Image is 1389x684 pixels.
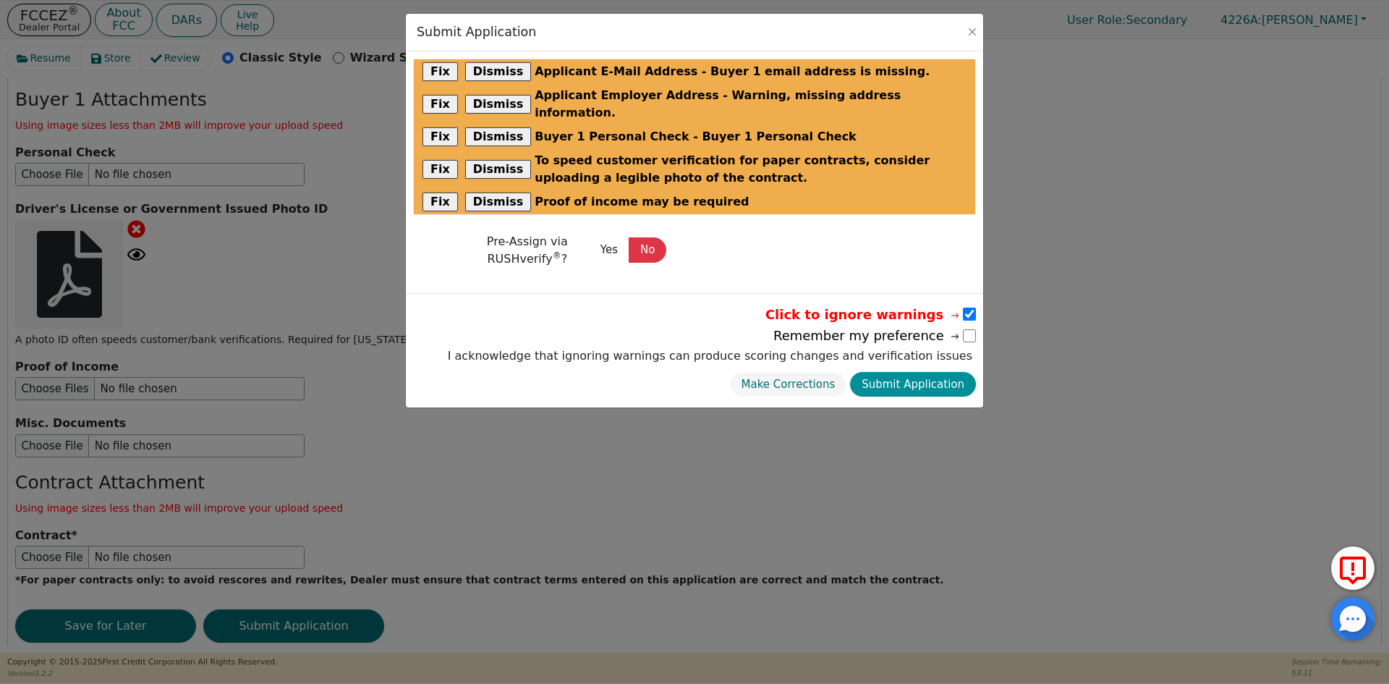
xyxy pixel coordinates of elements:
[444,347,976,365] label: I acknowledge that ignoring warnings can produce scoring changes and verification issues
[850,372,976,397] button: Submit Application
[553,250,561,261] sup: ®
[773,326,961,345] span: Remember my preference
[465,62,532,81] button: Dismiss
[417,25,536,40] h3: Submit Application
[465,95,532,114] button: Dismiss
[465,127,532,146] button: Dismiss
[589,237,629,263] button: Yes
[465,193,532,211] button: Dismiss
[629,237,666,263] button: No
[465,160,532,179] button: Dismiss
[965,25,980,39] button: Close
[765,305,961,324] span: Click to ignore warnings
[422,127,458,146] button: Fix
[730,372,847,397] button: Make Corrections
[535,63,930,80] span: Applicant E-Mail Address - Buyer 1 email address is missing.
[487,235,568,266] span: Pre-Assign via RUSHverify ?
[422,95,458,114] button: Fix
[422,193,458,211] button: Fix
[422,62,458,81] button: Fix
[1331,546,1375,590] button: Report Error to FCC
[535,152,967,187] span: To speed customer verification for paper contracts, consider uploading a legible photo of the con...
[422,160,458,179] button: Fix
[535,193,749,211] span: Proof of income may be required
[535,87,967,122] span: Applicant Employer Address - Warning, missing address information.
[535,128,857,145] span: Buyer 1 Personal Check - Buyer 1 Personal Check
